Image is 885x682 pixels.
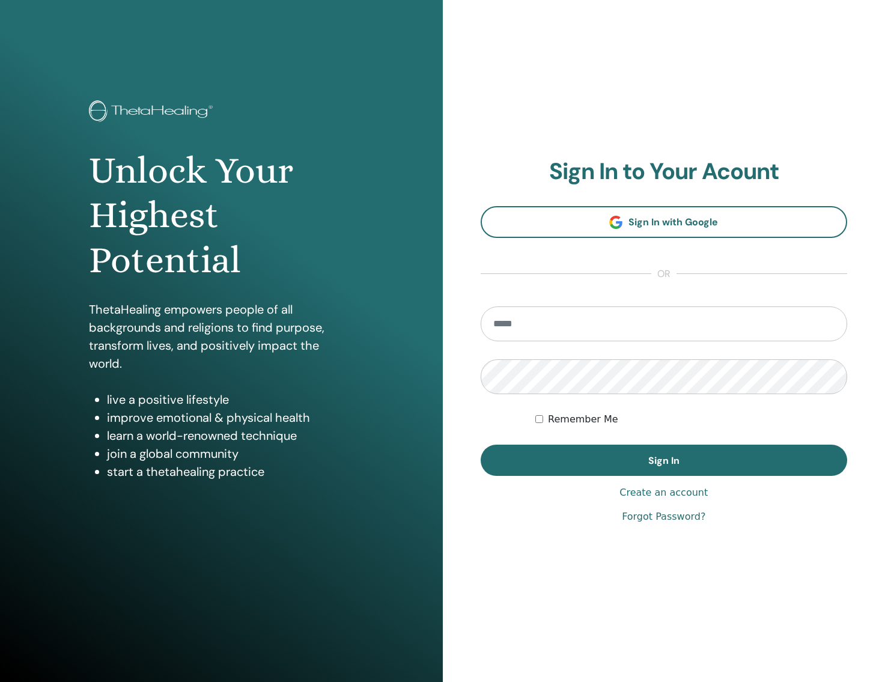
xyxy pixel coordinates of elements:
[622,510,705,524] a: Forgot Password?
[548,412,618,427] label: Remember Me
[651,267,677,281] span: or
[481,158,848,186] h2: Sign In to Your Acount
[89,300,354,373] p: ThetaHealing empowers people of all backgrounds and religions to find purpose, transform lives, a...
[628,216,718,228] span: Sign In with Google
[107,391,354,409] li: live a positive lifestyle
[648,454,680,467] span: Sign In
[107,463,354,481] li: start a thetahealing practice
[107,409,354,427] li: improve emotional & physical health
[535,412,847,427] div: Keep me authenticated indefinitely or until I manually logout
[619,486,708,500] a: Create an account
[481,445,848,476] button: Sign In
[107,427,354,445] li: learn a world-renowned technique
[481,206,848,238] a: Sign In with Google
[89,148,354,282] h1: Unlock Your Highest Potential
[107,445,354,463] li: join a global community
